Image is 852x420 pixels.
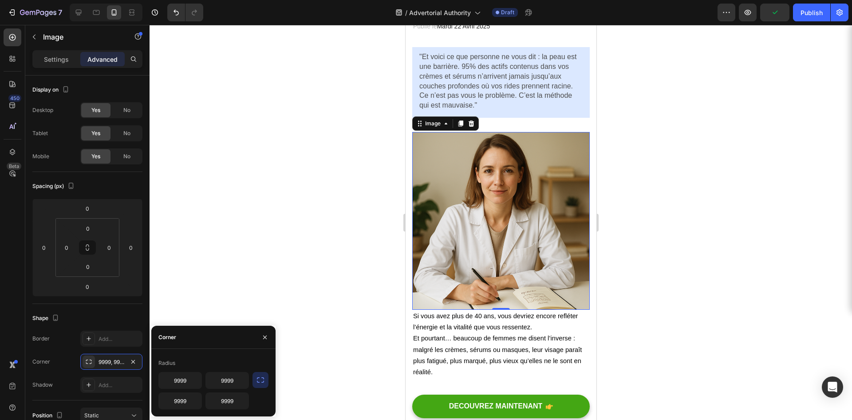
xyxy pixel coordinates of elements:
[409,8,471,17] span: Advertorial Authority
[91,152,100,160] span: Yes
[32,312,61,324] div: Shape
[123,129,130,137] span: No
[43,32,118,42] p: Image
[8,288,173,306] span: Si vous avez plus de 40 ans, vous devriez encore refléter l’énergie et la vitalité que vous resse...
[406,25,596,420] iframe: Design area
[87,55,118,64] p: Advanced
[7,107,184,285] img: Alt Image
[103,241,116,254] input: 0px
[123,106,130,114] span: No
[58,7,62,18] p: 7
[123,152,130,160] span: No
[32,129,48,137] div: Tablet
[158,333,176,341] div: Corner
[32,106,53,114] div: Desktop
[7,163,21,170] div: Beta
[79,280,96,293] input: 0
[32,358,50,366] div: Corner
[91,106,100,114] span: Yes
[32,335,50,343] div: Border
[206,393,248,409] input: Auto
[159,393,201,409] input: Auto
[14,28,171,64] span: "Et voici ce que personne ne vous dit : la peau est une barrière. 95% des actifs contenus dans vo...
[20,367,181,385] span: Si vous dépensez une fortune en soins sans voir de vrai changement…
[206,372,248,388] input: Auto
[14,67,166,84] span: Ce n’est pas vous le problème. C’est la méthode qui est mauvaise."
[405,8,407,17] span: /
[43,377,137,386] p: DECOUVREZ MAINTENANT
[158,359,175,367] div: Radius
[32,84,71,96] div: Display on
[7,22,184,93] div: Rich Text Editor. Editing area: main
[167,4,203,21] div: Undo/Redo
[32,152,49,160] div: Mobile
[32,381,53,389] div: Shadow
[793,4,830,21] button: Publish
[18,95,37,103] div: Image
[8,95,21,102] div: 450
[8,310,176,351] span: Et pourtant… beaucoup de femmes me disent l’inverse : malgré les crèmes, sérums ou masques, leur ...
[79,222,97,235] input: 0px
[124,241,138,254] input: 0
[4,4,66,21] button: 7
[91,129,100,137] span: Yes
[37,241,51,254] input: 0
[32,180,76,192] div: Spacing (px)
[99,358,124,366] div: 9999, 9999, 9999, 9999
[822,376,843,398] div: Open Intercom Messenger
[44,55,69,64] p: Settings
[79,202,96,215] input: 0
[7,370,184,393] button: <p>DECOUVREZ MAINTENANT&nbsp;</p>
[79,260,97,273] input: 0px
[60,241,73,254] input: 0px
[159,372,201,388] input: Auto
[501,8,514,16] span: Draft
[99,381,140,389] div: Add...
[801,8,823,17] div: Publish
[99,335,140,343] div: Add...
[84,412,99,419] span: Static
